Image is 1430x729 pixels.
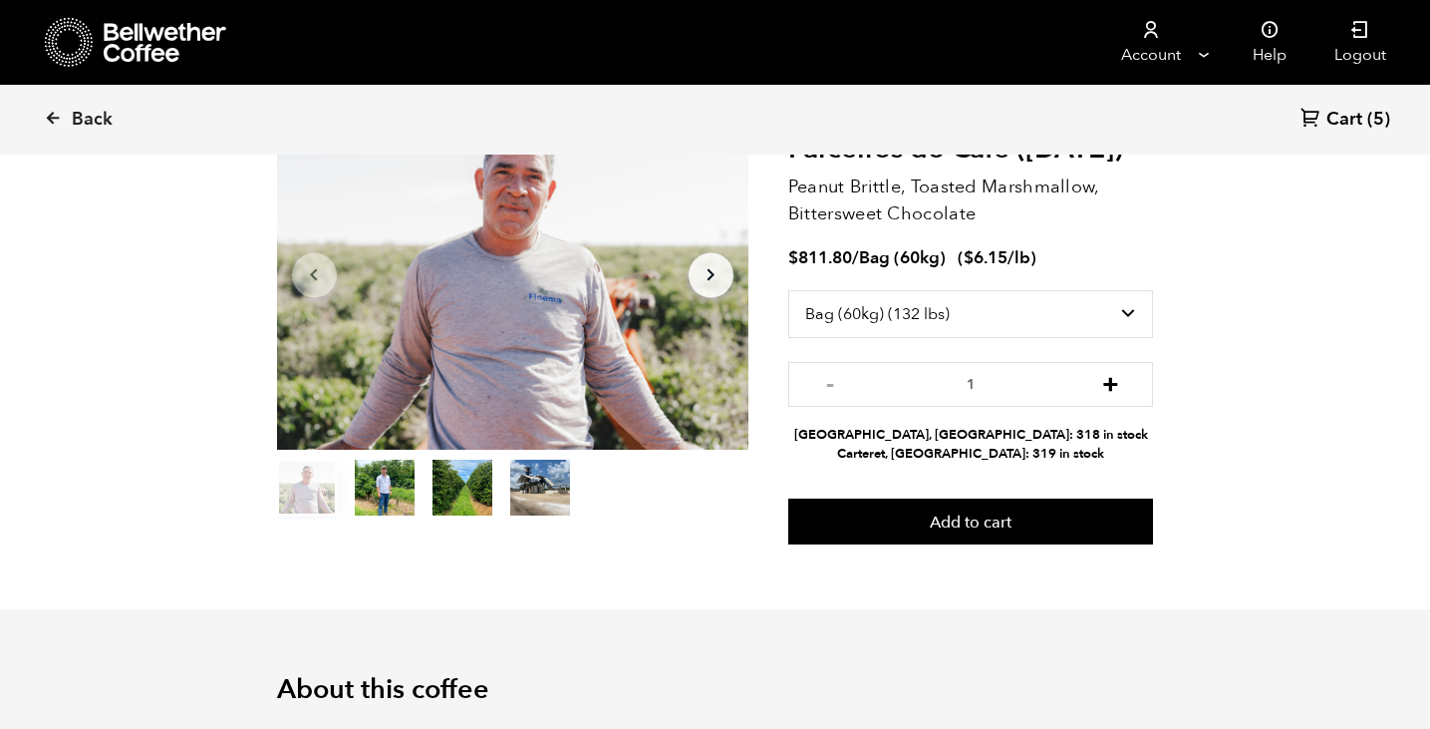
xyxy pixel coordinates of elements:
[1007,246,1030,269] span: /lb
[788,499,1154,545] button: Add to cart
[852,246,859,269] span: /
[964,246,1007,269] bdi: 6.15
[818,372,843,392] button: -
[1098,372,1123,392] button: +
[788,246,852,269] bdi: 811.80
[788,426,1154,445] li: [GEOGRAPHIC_DATA], [GEOGRAPHIC_DATA]: 318 in stock
[958,246,1036,269] span: ( )
[788,445,1154,464] li: Carteret, [GEOGRAPHIC_DATA]: 319 in stock
[1367,108,1390,132] span: (5)
[1300,107,1390,134] a: Cart (5)
[964,246,974,269] span: $
[788,174,1154,227] p: Peanut Brittle, Toasted Marshmallow, Bittersweet Chocolate
[788,133,1154,167] h2: Parceiros do Cafe ([DATE])
[72,108,113,132] span: Back
[277,674,1154,706] h2: About this coffee
[1326,108,1362,132] span: Cart
[859,246,946,269] span: Bag (60kg)
[788,246,798,269] span: $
